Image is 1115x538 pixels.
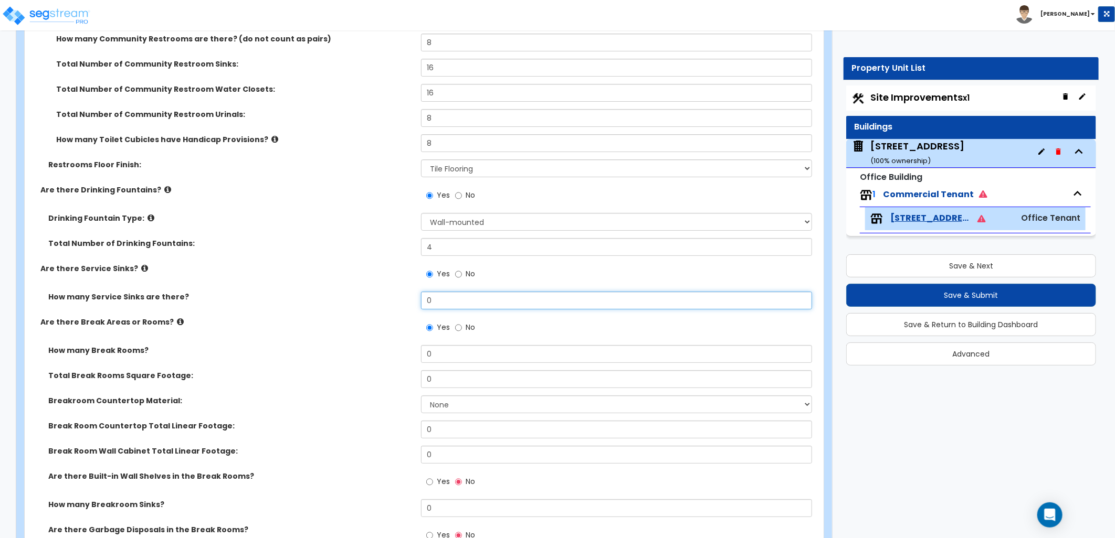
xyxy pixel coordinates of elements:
[870,139,964,166] div: [STREET_ADDRESS]
[860,171,922,183] small: Office Building
[48,213,413,223] label: Drinking Fountain Type:
[426,476,433,488] input: Yes
[851,139,964,166] span: 100 South 4th St
[56,84,413,94] label: Total Number of Community Restroom Water Closets:
[872,188,876,200] span: 1
[890,212,970,224] span: 100 South 4th St
[56,59,413,69] label: Total Number of Community Restroom Sinks:
[148,214,154,222] i: click for more info!
[437,476,450,487] span: Yes
[870,212,883,225] img: tenants.png
[271,135,278,143] i: click for more info!
[883,188,987,200] span: Commercial Tenant
[851,139,865,153] img: building.svg
[1040,10,1090,18] b: [PERSON_NAME]
[1021,212,1080,224] span: Office Tenant
[1015,5,1034,24] img: avatar.png
[455,476,462,488] input: No
[854,121,1088,133] div: Buildings
[164,186,171,193] i: click for more info!
[455,322,462,333] input: No
[860,189,872,201] img: tenants.png
[851,62,1091,74] div: Property Unit List
[846,342,1096,365] button: Advanced
[455,190,462,201] input: No
[466,322,475,332] span: No
[48,370,413,381] label: Total Break Rooms Square Footage:
[963,92,970,103] small: x1
[466,476,475,487] span: No
[48,345,413,356] label: How many Break Rooms?
[437,190,450,200] span: Yes
[48,159,413,170] label: Restrooms Floor Finish:
[40,317,413,327] label: Are there Break Areas or Rooms?
[426,190,433,201] input: Yes
[846,313,1096,336] button: Save & Return to Building Dashboard
[426,268,433,280] input: Yes
[177,318,184,326] i: click for more info!
[1037,502,1063,528] div: Open Intercom Messenger
[437,322,450,332] span: Yes
[48,292,413,302] label: How many Service Sinks are there?
[870,91,970,104] span: Site Improvements
[56,34,413,44] label: How many Community Restrooms are there? (do not count as pairs)
[851,92,865,105] img: Construction.png
[48,499,413,510] label: How many Breakroom Sinks?
[56,109,413,120] label: Total Number of Community Restroom Urinals:
[48,446,413,456] label: Break Room Wall Cabinet Total Linear Footage:
[2,5,91,26] img: logo_pro_r.png
[455,268,462,280] input: No
[426,322,433,333] input: Yes
[48,238,413,249] label: Total Number of Drinking Fountains:
[48,421,413,431] label: Break Room Countertop Total Linear Footage:
[466,190,475,200] span: No
[870,156,931,166] small: ( 100 % ownership)
[141,264,148,272] i: click for more info!
[48,471,413,481] label: Are there Built-in Wall Shelves in the Break Rooms?
[56,134,413,145] label: How many Toilet Cubicles have Handicap Provisions?
[40,263,413,274] label: Are there Service Sinks?
[437,268,450,279] span: Yes
[40,185,413,195] label: Are there Drinking Fountains?
[846,254,1096,277] button: Save & Next
[48,395,413,406] label: Breakroom Countertop Material:
[846,284,1096,307] button: Save & Submit
[48,524,413,535] label: Are there Garbage Disposals in the Break Rooms?
[466,268,475,279] span: No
